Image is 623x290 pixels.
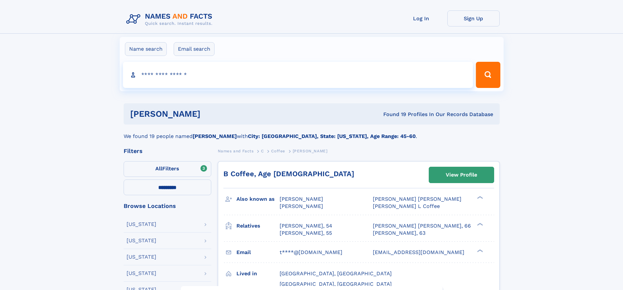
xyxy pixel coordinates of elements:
[373,222,471,230] a: [PERSON_NAME] [PERSON_NAME], 66
[124,161,211,177] label: Filters
[292,111,493,118] div: Found 19 Profiles In Our Records Database
[124,203,211,209] div: Browse Locations
[218,147,254,155] a: Names and Facts
[127,271,156,276] div: [US_STATE]
[373,230,425,237] a: [PERSON_NAME], 63
[123,62,473,88] input: search input
[124,10,218,28] img: Logo Names and Facts
[124,125,500,140] div: We found 19 people named with .
[373,249,464,255] span: [EMAIL_ADDRESS][DOMAIN_NAME]
[236,268,280,279] h3: Lived in
[127,222,156,227] div: [US_STATE]
[261,149,264,153] span: C
[124,148,211,154] div: Filters
[280,222,332,230] a: [PERSON_NAME], 54
[280,270,392,277] span: [GEOGRAPHIC_DATA], [GEOGRAPHIC_DATA]
[280,203,323,209] span: [PERSON_NAME]
[280,281,392,287] span: [GEOGRAPHIC_DATA], [GEOGRAPHIC_DATA]
[248,133,416,139] b: City: [GEOGRAPHIC_DATA], State: [US_STATE], Age Range: 45-60
[476,62,500,88] button: Search Button
[280,230,332,237] a: [PERSON_NAME], 55
[293,149,328,153] span: [PERSON_NAME]
[429,167,494,183] a: View Profile
[271,147,285,155] a: Coffee
[174,42,215,56] label: Email search
[125,42,167,56] label: Name search
[476,222,483,226] div: ❯
[271,149,285,153] span: Coffee
[130,110,292,118] h1: [PERSON_NAME]
[476,196,483,200] div: ❯
[476,248,483,253] div: ❯
[223,170,354,178] a: B Coffee, Age [DEMOGRAPHIC_DATA]
[446,167,477,182] div: View Profile
[155,165,162,172] span: All
[395,10,447,26] a: Log In
[447,10,500,26] a: Sign Up
[127,238,156,243] div: [US_STATE]
[236,247,280,258] h3: Email
[236,220,280,231] h3: Relatives
[236,194,280,205] h3: Also known as
[261,147,264,155] a: C
[193,133,237,139] b: [PERSON_NAME]
[280,196,323,202] span: [PERSON_NAME]
[373,196,461,202] span: [PERSON_NAME] [PERSON_NAME]
[373,203,440,209] span: [PERSON_NAME] L Coffee
[127,254,156,260] div: [US_STATE]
